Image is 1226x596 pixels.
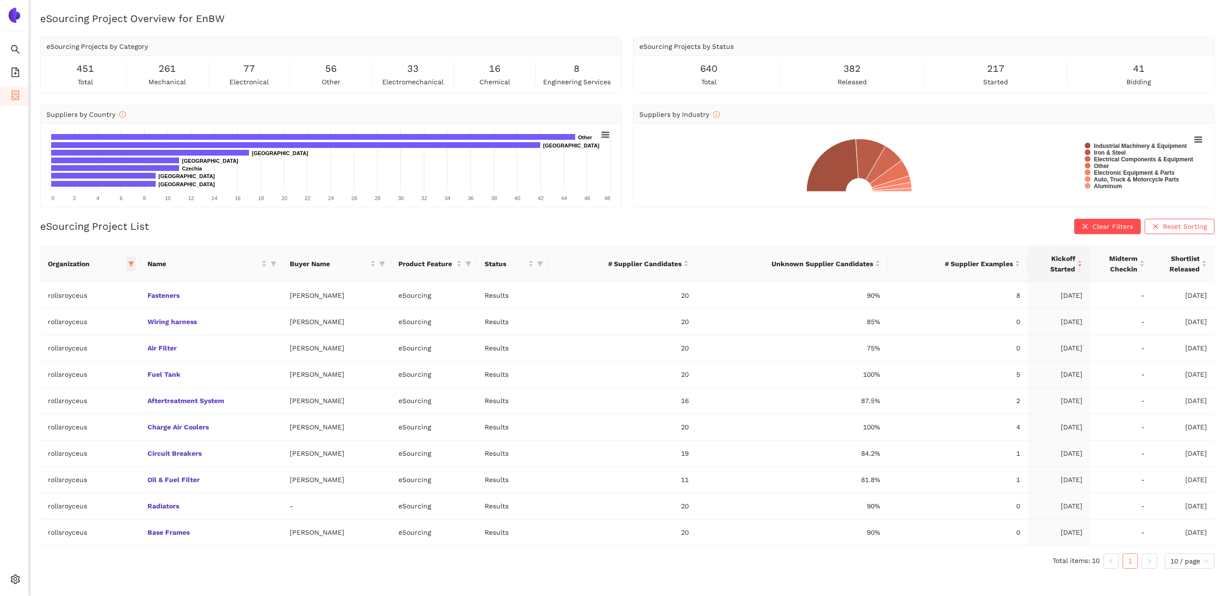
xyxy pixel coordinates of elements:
td: [PERSON_NAME] [282,309,391,335]
td: [PERSON_NAME] [282,388,391,414]
td: [DATE] [1028,388,1090,414]
span: filter [269,257,278,271]
span: filter [537,261,543,267]
span: 77 [243,61,255,76]
td: eSourcing [391,309,477,335]
span: 16 [489,61,500,76]
td: 1 [888,467,1028,493]
td: 20 [549,361,697,388]
td: - [1090,335,1152,361]
button: closeClear Filters [1074,219,1141,234]
td: 19 [549,440,697,467]
text: 16 [235,195,240,201]
span: 10 / page [1170,554,1209,568]
td: [DATE] [1028,467,1090,493]
td: [PERSON_NAME] [282,519,391,546]
text: Iron & Steel [1094,149,1126,156]
td: [DATE] [1028,361,1090,388]
span: filter [128,261,134,267]
text: 2 [73,195,76,201]
th: this column's title is Buyer Name,this column is sortable [282,246,391,282]
th: this column's title is # Supplier Examples,this column is sortable [888,246,1028,282]
span: eSourcing Projects by Category [46,43,148,50]
text: [GEOGRAPHIC_DATA] [159,181,215,187]
text: Electronic Equipment & Parts [1094,169,1175,176]
td: 20 [549,493,697,519]
td: [PERSON_NAME] [282,414,391,440]
td: 8 [888,282,1028,309]
td: eSourcing [391,414,477,440]
td: 20 [549,519,697,546]
span: Midterm Checkin [1098,253,1137,274]
td: eSourcing [391,282,477,309]
span: info-circle [713,111,720,118]
td: Results [477,519,549,546]
span: # Supplier Candidates [556,259,682,269]
td: - [1090,519,1152,546]
td: 84.2% [696,440,888,467]
td: Results [477,414,549,440]
td: [DATE] [1028,282,1090,309]
text: 24 [328,195,334,201]
td: eSourcing [391,335,477,361]
span: filter [464,257,473,271]
td: Results [477,282,549,309]
text: 44 [561,195,567,201]
text: Other [578,135,592,140]
td: - [1090,361,1152,388]
td: - [1090,440,1152,467]
text: 0 [51,195,54,201]
th: this column's title is Status,this column is sortable [477,246,549,282]
span: 217 [987,61,1004,76]
img: Logo [7,8,22,23]
td: [PERSON_NAME] [282,440,391,467]
td: [PERSON_NAME] [282,282,391,309]
text: 42 [538,195,544,201]
td: 0 [888,335,1028,361]
td: rollsroyceus [40,519,140,546]
td: eSourcing [391,440,477,467]
td: eSourcing [391,493,477,519]
span: filter [126,257,136,271]
text: 48 [604,195,610,201]
td: rollsroyceus [40,335,140,361]
button: closeReset Sorting [1145,219,1215,234]
span: engineering services [543,77,611,87]
span: Status [485,259,526,269]
text: 30 [398,195,404,201]
text: Industrial Machinery & Equipment [1094,143,1187,149]
td: [DATE] [1152,388,1215,414]
td: rollsroyceus [40,414,140,440]
span: close [1082,223,1089,231]
text: Auto, Truck & Motorcycle Parts [1094,176,1179,183]
td: 4 [888,414,1028,440]
text: 46 [584,195,590,201]
a: 1 [1123,554,1137,568]
td: [DATE] [1152,335,1215,361]
text: 32 [421,195,427,201]
span: container [11,87,20,106]
span: Kickoff Started [1035,253,1075,274]
text: 8 [143,195,146,201]
span: Suppliers by Industry [639,111,720,118]
td: [DATE] [1028,493,1090,519]
text: Electrical Components & Equipment [1094,156,1193,163]
span: file-add [11,64,20,83]
td: - [1090,493,1152,519]
span: electromechanical [382,77,443,87]
td: [DATE] [1152,309,1215,335]
text: Other [1094,163,1109,169]
td: [DATE] [1028,309,1090,335]
td: Results [477,361,549,388]
td: [DATE] [1028,335,1090,361]
th: this column's title is Midterm Checkin,this column is sortable [1090,246,1152,282]
td: [PERSON_NAME] [282,467,391,493]
span: 41 [1133,61,1145,76]
td: 75% [696,335,888,361]
td: [DATE] [1152,361,1215,388]
span: 33 [407,61,419,76]
span: search [11,41,20,60]
text: 28 [375,195,380,201]
td: Results [477,493,549,519]
th: this column's title is Product Feature,this column is sortable [391,246,477,282]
